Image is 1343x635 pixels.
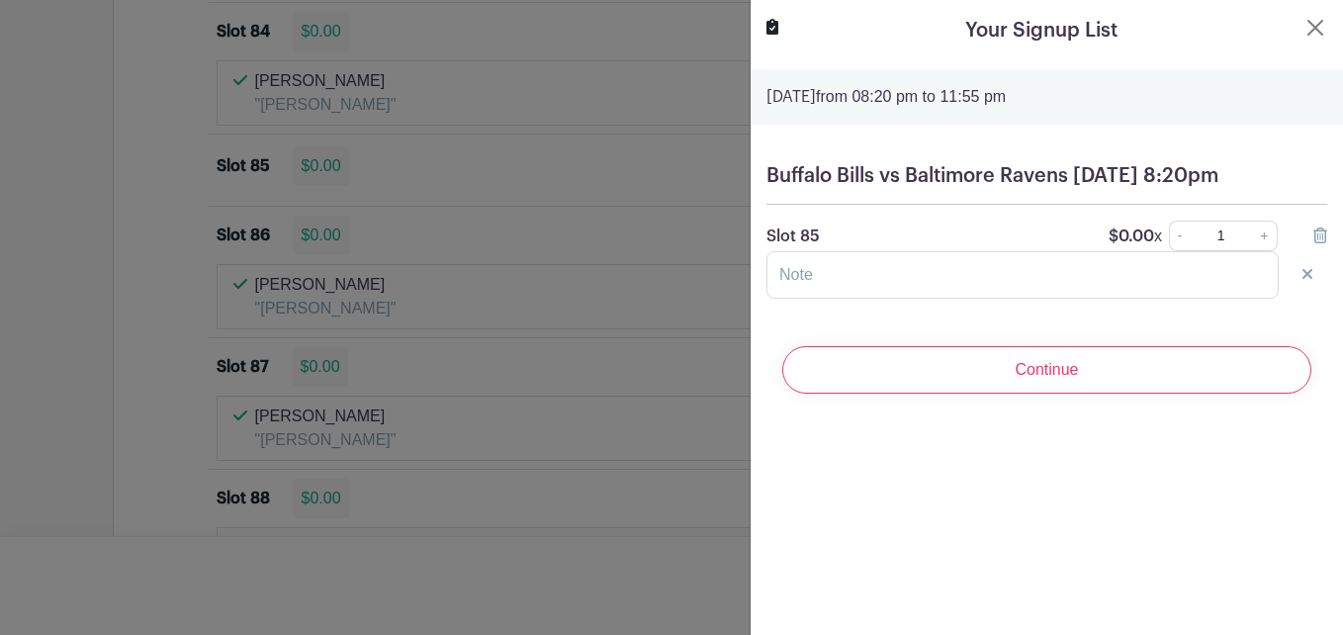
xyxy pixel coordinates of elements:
p: from 08:20 pm to 11:55 pm [766,85,1327,109]
p: Slot 85 [766,225,1084,248]
a: - [1169,221,1191,251]
input: Continue [782,346,1311,394]
p: $0.00 [1109,225,1162,248]
strong: [DATE] [766,89,816,105]
h5: Your Signup List [965,16,1118,45]
span: x [1154,227,1162,244]
input: Note [766,251,1279,299]
h5: Buffalo Bills vs Baltimore Ravens [DATE] 8:20pm [766,164,1327,188]
button: Close [1303,16,1327,40]
a: + [1252,221,1277,251]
